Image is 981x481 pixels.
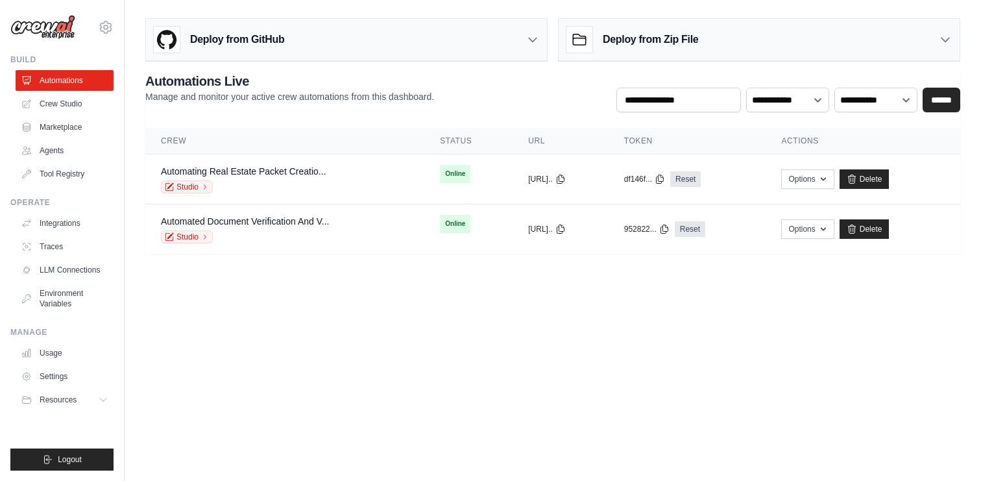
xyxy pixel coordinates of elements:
a: Automating Real Estate Packet Creatio... [161,166,326,177]
h3: Deploy from Zip File [603,32,698,47]
a: Settings [16,366,114,387]
a: Delete [840,219,890,239]
button: Options [781,219,834,239]
h2: Automations Live [145,72,434,90]
th: Actions [766,128,960,154]
a: Reset [670,171,701,187]
a: Delete [840,169,890,189]
button: 952822... [624,224,670,234]
p: Manage and monitor your active crew automations from this dashboard. [145,90,434,103]
h3: Deploy from GitHub [190,32,284,47]
div: Manage [10,327,114,338]
a: Reset [675,221,705,237]
span: Online [440,165,470,183]
th: Crew [145,128,424,154]
button: Options [781,169,834,189]
a: Agents [16,140,114,161]
a: Integrations [16,213,114,234]
a: Automations [16,70,114,91]
span: Resources [40,395,77,405]
span: Online [440,215,470,233]
a: Usage [16,343,114,364]
a: Automated Document Verification And V... [161,216,329,227]
div: Build [10,55,114,65]
img: GitHub Logo [154,27,180,53]
a: Tool Registry [16,164,114,184]
th: Token [609,128,766,154]
button: Logout [10,449,114,471]
span: Logout [58,454,82,465]
img: Logo [10,15,75,40]
a: Traces [16,236,114,257]
button: df146f... [624,174,665,184]
a: LLM Connections [16,260,114,280]
a: Studio [161,230,213,243]
a: Crew Studio [16,93,114,114]
button: Resources [16,389,114,410]
th: Status [424,128,513,154]
th: URL [513,128,608,154]
a: Studio [161,180,213,193]
a: Marketplace [16,117,114,138]
a: Environment Variables [16,283,114,314]
div: Operate [10,197,114,208]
